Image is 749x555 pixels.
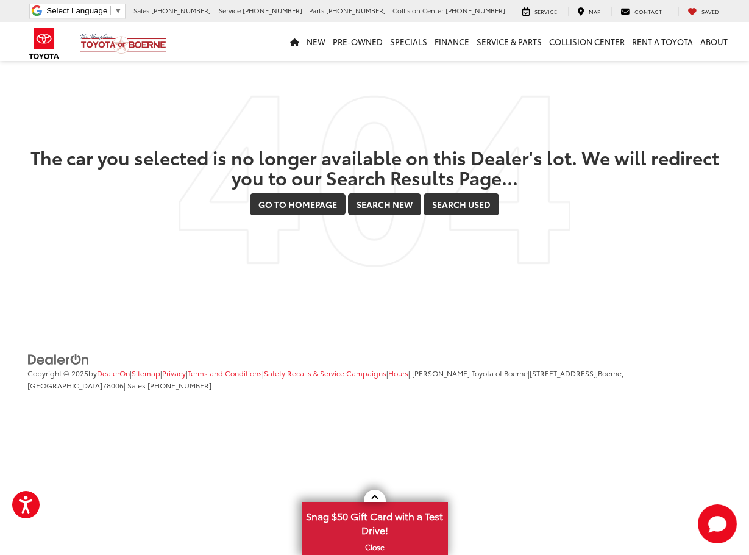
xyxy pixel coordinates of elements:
[326,5,386,15] span: [PHONE_NUMBER]
[445,5,505,15] span: [PHONE_NUMBER]
[598,368,623,378] span: Boerne,
[678,7,728,16] a: My Saved Vehicles
[431,22,473,61] a: Finance
[424,193,499,215] a: Search Used
[88,368,130,378] span: by
[303,503,447,540] span: Snag $50 Gift Card with a Test Drive!
[110,6,111,15] span: ​
[530,368,598,378] span: [STREET_ADDRESS],
[568,7,609,16] a: Map
[309,5,324,15] span: Parts
[392,5,444,15] span: Collision Center
[386,22,431,61] a: Specials
[80,33,167,54] img: Vic Vaughan Toyota of Boerne
[698,504,737,543] svg: Start Chat
[27,353,90,365] a: DealerOn
[133,5,149,15] span: Sales
[151,5,211,15] span: [PHONE_NUMBER]
[97,368,130,378] a: DealerOn Home Page
[147,380,211,390] span: [PHONE_NUMBER]
[697,22,731,61] a: About
[408,368,528,378] span: | [PERSON_NAME] Toyota of Boerne
[545,22,628,61] a: Collision Center
[114,6,122,15] span: ▼
[124,380,211,390] span: | Sales:
[188,368,262,378] a: Terms and Conditions
[250,193,346,215] a: Go to Homepage
[262,368,386,378] span: |
[46,6,107,15] span: Select Language
[388,368,408,378] a: Hours
[27,353,90,367] img: DealerOn
[27,368,88,378] span: Copyright © 2025
[513,7,566,16] a: Service
[611,7,671,16] a: Contact
[628,22,697,61] a: Rent a Toyota
[186,368,262,378] span: |
[243,5,302,15] span: [PHONE_NUMBER]
[162,368,186,378] a: Privacy
[329,22,386,61] a: Pre-Owned
[698,504,737,543] button: Toggle Chat Window
[21,24,67,63] img: Toyota
[634,7,662,15] span: Contact
[386,368,408,378] span: |
[264,368,386,378] a: Safety Recalls & Service Campaigns, Opens in a new tab
[286,22,303,61] a: Home
[46,6,122,15] a: Select Language​
[348,193,421,215] a: Search New
[303,22,329,61] a: New
[219,5,241,15] span: Service
[701,7,719,15] span: Saved
[130,368,160,378] span: |
[27,380,102,390] span: [GEOGRAPHIC_DATA]
[534,7,557,15] span: Service
[160,368,186,378] span: |
[473,22,545,61] a: Service & Parts: Opens in a new tab
[27,147,722,187] h2: The car you selected is no longer available on this Dealer's lot. We will redirect you to our Sea...
[589,7,600,15] span: Map
[102,380,124,390] span: 78006
[132,368,160,378] a: Sitemap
